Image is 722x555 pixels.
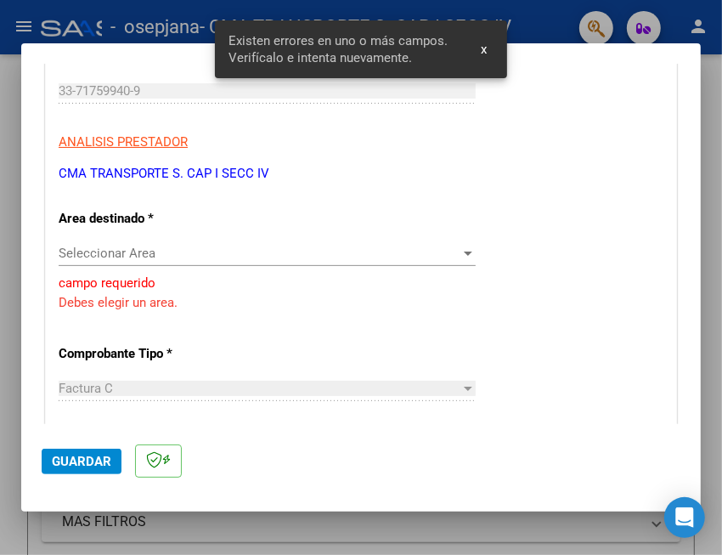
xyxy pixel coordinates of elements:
[59,134,188,150] span: ANALISIS PRESTADOR
[59,293,663,313] p: Debes elegir un area.
[59,246,460,261] span: Seleccionar Area
[59,274,663,293] p: campo requerido
[481,42,487,57] span: x
[467,34,500,65] button: x
[59,344,240,364] p: Comprobante Tipo *
[228,32,460,66] span: Existen errores en uno o más campos. Verifícalo e intenta nuevamente.
[59,381,113,396] span: Factura C
[52,454,111,469] span: Guardar
[59,209,240,229] p: Area destinado *
[42,449,121,474] button: Guardar
[59,164,663,184] p: CMA TRANSPORTE S. CAP I SECC IV
[664,497,705,538] div: Open Intercom Messenger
